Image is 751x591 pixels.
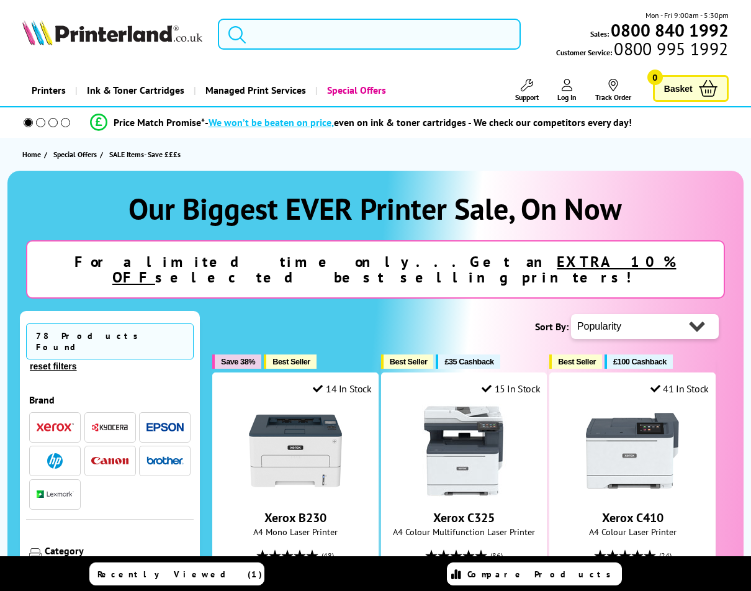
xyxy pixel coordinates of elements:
[264,354,317,369] button: Best Seller
[664,80,693,97] span: Basket
[33,486,78,503] button: Lexmark
[143,419,187,436] button: Epson
[590,28,609,40] span: Sales:
[313,382,371,395] div: 14 In Stock
[22,148,44,161] a: Home
[249,404,342,497] img: Xerox B230
[26,323,194,359] span: 78 Products Found
[33,419,78,436] button: Xerox
[88,419,132,436] button: Kyocera
[272,357,310,366] span: Best Seller
[436,354,500,369] button: £35 Cashback
[37,490,74,498] img: Lexmark
[47,453,63,469] img: HP
[29,394,191,406] div: Brand
[444,357,493,366] span: £35 Cashback
[221,357,255,366] span: Save 38%
[609,24,729,36] a: 0800 840 1992
[595,79,631,102] a: Track Order
[586,404,679,497] img: Xerox C410
[33,453,78,469] button: HP
[29,548,42,561] img: Category
[249,487,342,500] a: Xerox B230
[605,354,673,369] button: £100 Cashback
[74,252,676,287] strong: For a limited time only...Get an selected best selling printers!
[143,453,187,469] button: Brother
[558,357,596,366] span: Best Seller
[37,423,74,431] img: Xerox
[146,456,184,465] img: Brother
[381,354,434,369] button: Best Seller
[112,252,677,287] u: EXTRA 10% OFF
[315,74,395,106] a: Special Offers
[212,354,261,369] button: Save 38%
[647,70,663,85] span: 0
[114,116,205,129] span: Price Match Promise*
[556,43,728,58] span: Customer Service:
[219,526,371,538] span: A4 Mono Laser Printer
[645,9,729,21] span: Mon - Fri 9:00am - 5:30pm
[602,510,663,526] a: Xerox C410
[53,148,100,161] a: Special Offers
[650,382,709,395] div: 41 In Stock
[613,357,667,366] span: £100 Cashback
[22,20,202,45] img: Printerland Logo
[482,382,540,395] div: 15 In Stock
[91,423,128,432] img: Kyocera
[515,79,539,102] a: Support
[97,569,263,580] span: Recently Viewed (1)
[194,74,315,106] a: Managed Print Services
[322,544,334,567] span: (48)
[88,453,132,469] button: Canon
[556,526,708,538] span: A4 Colour Laser Printer
[653,75,729,102] a: Basket 0
[22,20,202,48] a: Printerland Logo
[612,43,728,55] span: 0800 995 1992
[87,74,184,106] span: Ink & Toner Cartridges
[205,116,632,129] div: - even on ink & toner cartridges - We check our competitors every day!
[515,92,539,102] span: Support
[433,510,495,526] a: Xerox C325
[557,79,577,102] a: Log In
[20,189,731,228] h1: Our Biggest EVER Printer Sale, On Now
[467,569,618,580] span: Compare Products
[89,562,264,585] a: Recently Viewed (1)
[557,92,577,102] span: Log In
[417,487,510,500] a: Xerox C325
[53,148,97,161] span: Special Offers
[109,150,181,159] span: SALE Items- Save £££s
[91,457,128,465] img: Canon
[659,544,672,567] span: (24)
[45,544,191,557] div: Category
[264,510,326,526] a: Xerox B230
[611,19,729,42] b: 0800 840 1992
[417,404,510,497] img: Xerox C325
[75,74,194,106] a: Ink & Toner Cartridges
[209,116,334,129] span: We won’t be beaten on price,
[447,562,622,585] a: Compare Products
[535,320,569,333] span: Sort By:
[388,526,540,538] span: A4 Colour Multifunction Laser Printer
[22,74,75,106] a: Printers
[549,354,602,369] button: Best Seller
[390,357,428,366] span: Best Seller
[6,112,715,133] li: modal_Promise
[26,361,80,372] button: reset filters
[490,544,503,567] span: (86)
[146,423,184,432] img: Epson
[586,487,679,500] a: Xerox C410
